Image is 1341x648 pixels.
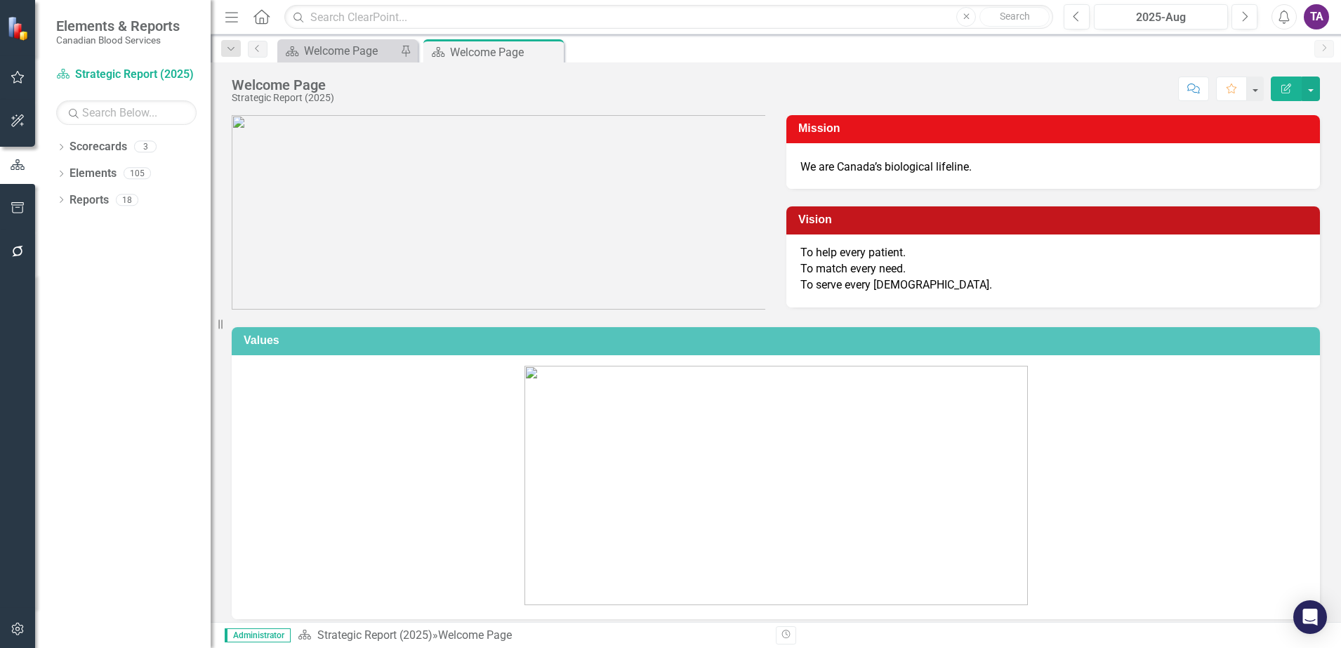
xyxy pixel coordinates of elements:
div: Welcome Page [304,42,397,60]
div: Strategic Report (2025) [232,93,334,103]
img: CBS_logo_descriptions%20v2.png [232,115,765,310]
div: Welcome Page [438,628,512,642]
div: 18 [116,194,138,206]
a: Scorecards [70,139,127,155]
input: Search Below... [56,100,197,125]
button: Search [979,7,1050,27]
div: Welcome Page [450,44,560,61]
small: Canadian Blood Services [56,34,180,46]
a: Reports [70,192,109,209]
h3: Vision [798,213,1313,226]
img: CBS_values.png [524,366,1028,605]
a: Elements [70,166,117,182]
div: » [298,628,765,644]
span: Administrator [225,628,291,642]
div: 2025-Aug [1099,9,1223,26]
a: Welcome Page [281,42,397,60]
input: Search ClearPoint... [284,5,1053,29]
div: Welcome Page [232,77,334,93]
a: Strategic Report (2025) [56,67,197,83]
div: 105 [124,168,151,180]
div: 3 [134,141,157,153]
p: To help every patient. To match every need. To serve every [DEMOGRAPHIC_DATA]. [800,245,1306,293]
a: Strategic Report (2025) [317,628,432,642]
button: TA [1304,4,1329,29]
h3: Values [244,334,1313,347]
span: We are Canada’s biological lifeline. [800,160,972,173]
span: Elements & Reports [56,18,180,34]
div: Open Intercom Messenger [1293,600,1327,634]
button: 2025-Aug [1094,4,1228,29]
img: ClearPoint Strategy [7,15,32,40]
h3: Mission [798,122,1313,135]
span: Search [1000,11,1030,22]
